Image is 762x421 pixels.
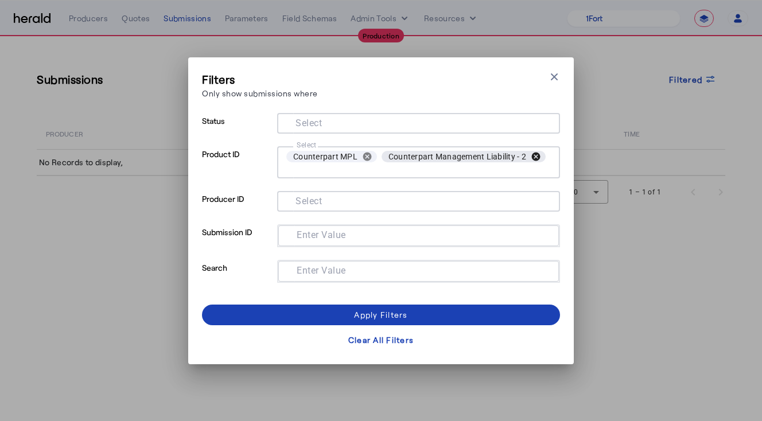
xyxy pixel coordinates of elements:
div: Clear All Filters [348,334,414,346]
button: remove Counterpart MPL [357,151,377,162]
p: Status [202,113,273,146]
p: Search [202,260,273,295]
mat-chip-grid: Selection [286,193,551,207]
mat-chip-grid: Selection [287,228,550,241]
mat-label: Select [297,141,317,149]
button: Apply Filters [202,305,560,325]
span: Counterpart MPL [293,151,357,162]
button: remove Counterpart Management Liability - 2 [526,151,546,162]
mat-chip-grid: Selection [286,115,551,129]
p: Only show submissions where [202,87,318,99]
span: Counterpart Management Liability - 2 [388,151,526,162]
mat-label: Select [296,117,322,128]
mat-label: Enter Value [297,264,346,275]
mat-label: Enter Value [297,229,346,240]
h3: Filters [202,71,318,87]
p: Submission ID [202,224,273,260]
mat-label: Select [296,195,322,206]
mat-chip-grid: Selection [286,149,551,178]
p: Product ID [202,146,273,191]
button: Clear All Filters [202,330,560,350]
mat-chip-grid: Selection [287,263,550,277]
p: Producer ID [202,191,273,224]
div: Apply Filters [354,309,407,321]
